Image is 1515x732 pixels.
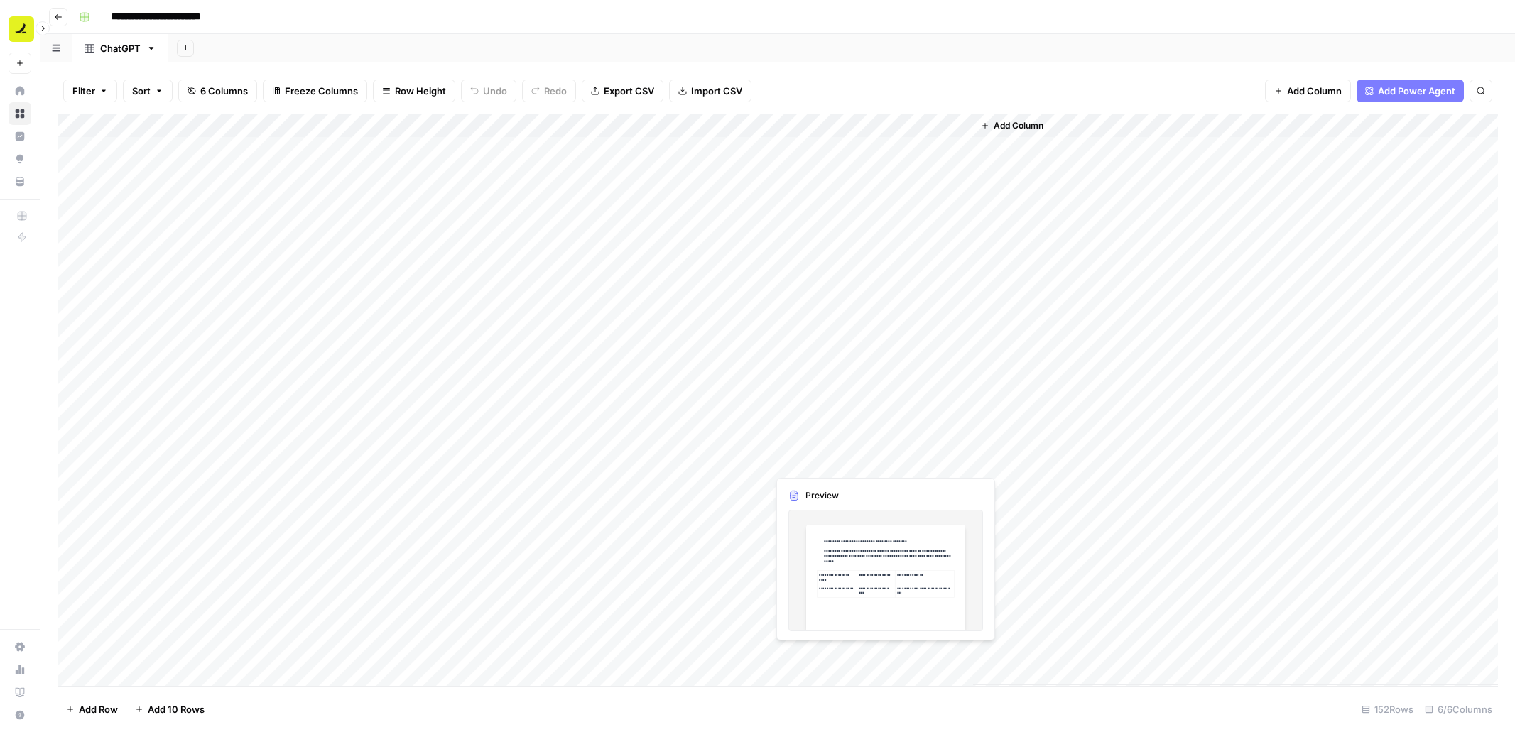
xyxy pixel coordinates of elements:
img: Ramp Logo [9,16,34,42]
button: Add Row [58,698,126,721]
span: Add Column [994,119,1043,132]
button: Filter [63,80,117,102]
div: 152 Rows [1356,698,1419,721]
a: Home [9,80,31,102]
span: Undo [483,84,507,98]
button: Import CSV [669,80,751,102]
span: Redo [544,84,567,98]
div: ChatGPT [100,41,141,55]
a: Usage [9,658,31,681]
span: Add Power Agent [1378,84,1455,98]
a: Settings [9,635,31,658]
span: Add Column [1287,84,1342,98]
button: Add Column [975,116,1049,135]
button: Undo [461,80,516,102]
a: Your Data [9,170,31,193]
a: Learning Hub [9,681,31,704]
span: Sort [132,84,151,98]
a: Browse [9,102,31,125]
button: Redo [522,80,576,102]
a: ChatGPT [72,34,168,62]
span: Add 10 Rows [148,702,205,716]
button: Workspace: Ramp [9,11,31,47]
span: Row Height [395,84,446,98]
button: Freeze Columns [263,80,367,102]
span: Import CSV [691,84,742,98]
button: Row Height [373,80,455,102]
button: 6 Columns [178,80,257,102]
span: Filter [72,84,95,98]
span: Export CSV [604,84,654,98]
button: Export CSV [582,80,663,102]
button: Sort [123,80,173,102]
span: Add Row [79,702,118,716]
a: Insights [9,125,31,148]
button: Help + Support [9,704,31,726]
button: Add Column [1265,80,1351,102]
button: Add 10 Rows [126,698,213,721]
a: Opportunities [9,148,31,170]
span: Freeze Columns [285,84,358,98]
button: Add Power Agent [1357,80,1464,102]
span: 6 Columns [200,84,248,98]
div: 6/6 Columns [1419,698,1498,721]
